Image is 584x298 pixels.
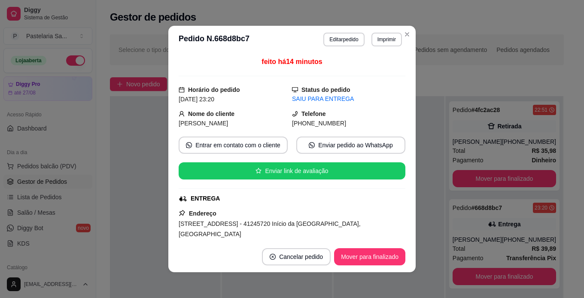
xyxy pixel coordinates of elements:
[179,120,228,127] span: [PERSON_NAME]
[301,110,326,117] strong: Telefone
[301,86,350,93] strong: Status do pedido
[292,87,298,93] span: desktop
[309,142,315,148] span: whats-app
[270,254,276,260] span: close-circle
[189,210,216,217] strong: Endereço
[323,33,364,46] button: Editarpedido
[292,94,405,103] div: SAIU PARA ENTREGA
[179,33,249,46] h3: Pedido N. 668d8bc7
[179,162,405,179] button: starEnviar link de avaliação
[296,137,405,154] button: whats-appEnviar pedido ao WhatsApp
[334,248,405,265] button: Mover para finalizado
[179,210,186,216] span: pushpin
[371,33,402,46] button: Imprimir
[191,194,220,203] div: ENTREGA
[262,58,322,65] span: feito há 14 minutos
[179,220,361,237] span: [STREET_ADDRESS] - 41245720 Início da [GEOGRAPHIC_DATA], [GEOGRAPHIC_DATA]
[188,86,240,93] strong: Horário do pedido
[292,111,298,117] span: phone
[262,248,331,265] button: close-circleCancelar pedido
[400,27,414,41] button: Close
[179,96,214,103] span: [DATE] 23:20
[186,142,192,148] span: whats-app
[179,87,185,93] span: calendar
[179,111,185,117] span: user
[188,110,234,117] strong: Nome do cliente
[179,137,288,154] button: whats-appEntrar em contato com o cliente
[292,120,346,127] span: [PHONE_NUMBER]
[255,168,262,174] span: star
